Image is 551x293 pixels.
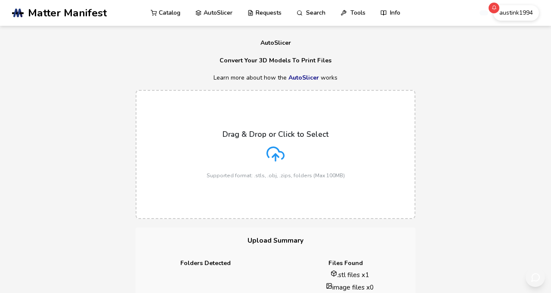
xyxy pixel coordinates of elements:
[526,268,545,287] button: Send feedback via email
[142,260,269,267] h4: Folders Detected
[28,7,107,19] span: Matter Manifest
[290,283,409,292] li: image files x 0
[290,270,409,279] li: .stl files x 1
[136,228,415,254] h3: Upload Summary
[288,74,319,82] a: AutoSlicer
[223,130,328,139] p: Drag & Drop or Click to Select
[282,260,409,267] h4: Files Found
[493,5,539,21] button: austink1994
[207,173,345,179] p: Supported format: .stls, .obj, .zips, folders (Max 100MB)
